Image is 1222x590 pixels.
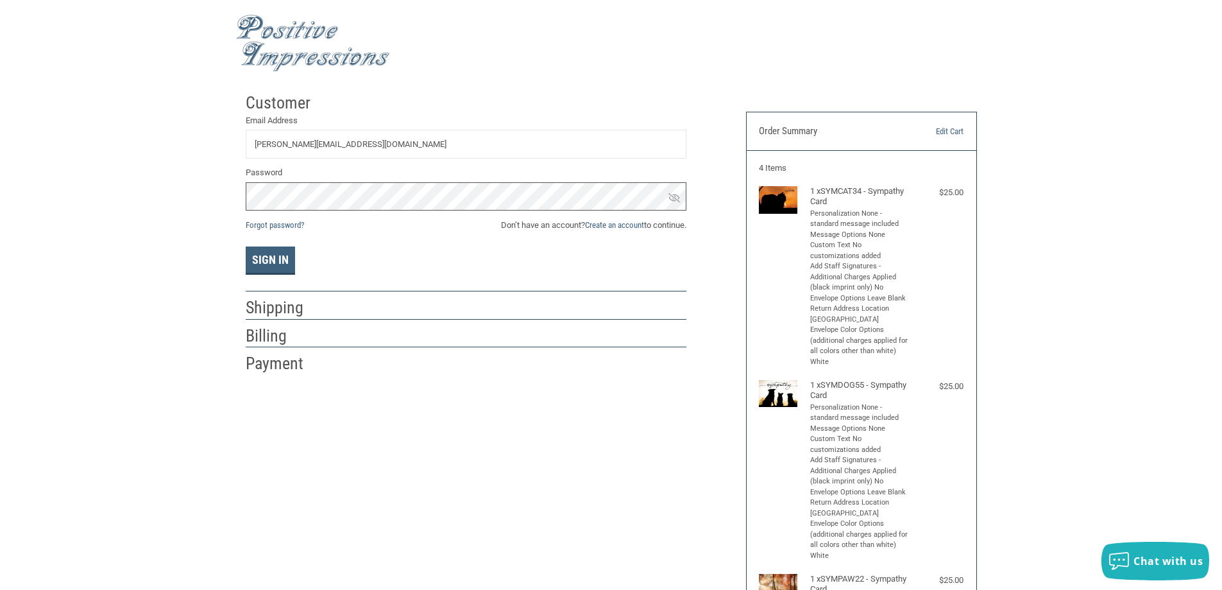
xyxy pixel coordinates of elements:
li: Custom Text No customizations added [810,434,910,455]
h4: 1 x SYMDOG55 - Sympathy Card [810,380,910,401]
span: Chat with us [1133,554,1203,568]
li: Add Staff Signatures - Additional Charges Applied (black imprint only) No [810,261,910,293]
h4: 1 x SYMCAT34 - Sympathy Card [810,186,910,207]
li: Add Staff Signatures - Additional Charges Applied (black imprint only) No [810,455,910,487]
button: Chat with us [1101,542,1209,580]
li: Envelope Options Leave Blank [810,487,910,498]
a: Edit Cart [898,125,963,138]
li: Custom Text No customizations added [810,240,910,261]
li: Personalization None - standard message included [810,403,910,424]
li: Return Address Location [GEOGRAPHIC_DATA] [810,304,910,325]
a: Forgot password? [246,220,304,230]
h2: Customer [246,92,321,114]
li: Envelope Color Options (additional charges applied for all colors other than white) White [810,325,910,367]
label: Password [246,166,686,179]
li: Envelope Options Leave Blank [810,293,910,304]
span: Don’t have an account? to continue. [501,219,686,232]
li: Message Options None [810,230,910,241]
label: Email Address [246,114,686,127]
div: $25.00 [912,186,963,199]
h2: Shipping [246,297,321,318]
li: Envelope Color Options (additional charges applied for all colors other than white) White [810,519,910,561]
li: Message Options None [810,424,910,435]
div: $25.00 [912,574,963,587]
div: $25.00 [912,380,963,393]
li: Personalization None - standard message included [810,209,910,230]
h2: Payment [246,353,321,374]
h3: Order Summary [759,125,898,138]
h2: Billing [246,325,321,347]
h3: 4 Items [759,163,963,173]
img: Positive Impressions [236,15,390,72]
button: Sign In [246,247,295,275]
li: Return Address Location [GEOGRAPHIC_DATA] [810,498,910,519]
a: Create an account [585,220,644,230]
